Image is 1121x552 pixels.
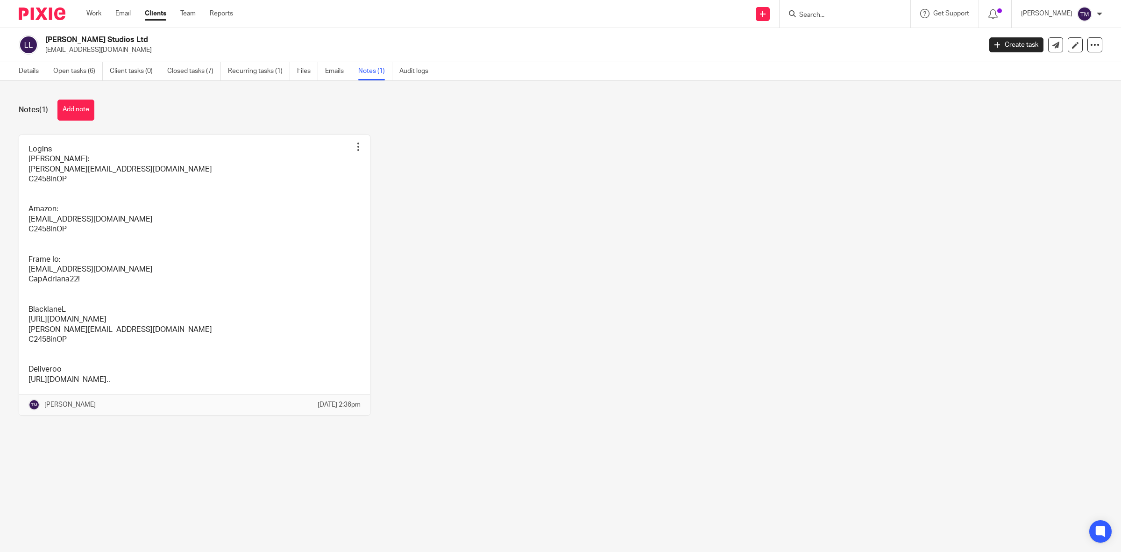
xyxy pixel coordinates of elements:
[933,10,969,17] span: Get Support
[86,9,101,18] a: Work
[110,62,160,80] a: Client tasks (0)
[145,9,166,18] a: Clients
[39,106,48,114] span: (1)
[19,105,48,115] h1: Notes
[297,62,318,80] a: Files
[44,400,96,409] p: [PERSON_NAME]
[53,62,103,80] a: Open tasks (6)
[45,45,975,55] p: [EMAIL_ADDRESS][DOMAIN_NAME]
[1021,9,1072,18] p: [PERSON_NAME]
[167,62,221,80] a: Closed tasks (7)
[358,62,392,80] a: Notes (1)
[399,62,435,80] a: Audit logs
[325,62,351,80] a: Emails
[180,9,196,18] a: Team
[19,62,46,80] a: Details
[115,9,131,18] a: Email
[19,7,65,20] img: Pixie
[1077,7,1092,22] img: svg%3E
[798,11,882,20] input: Search
[19,35,38,55] img: svg%3E
[28,399,40,410] img: svg%3E
[228,62,290,80] a: Recurring tasks (1)
[45,35,789,45] h2: [PERSON_NAME] Studios Ltd
[989,37,1043,52] a: Create task
[210,9,233,18] a: Reports
[318,400,361,409] p: [DATE] 2:36pm
[57,100,94,121] button: Add note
